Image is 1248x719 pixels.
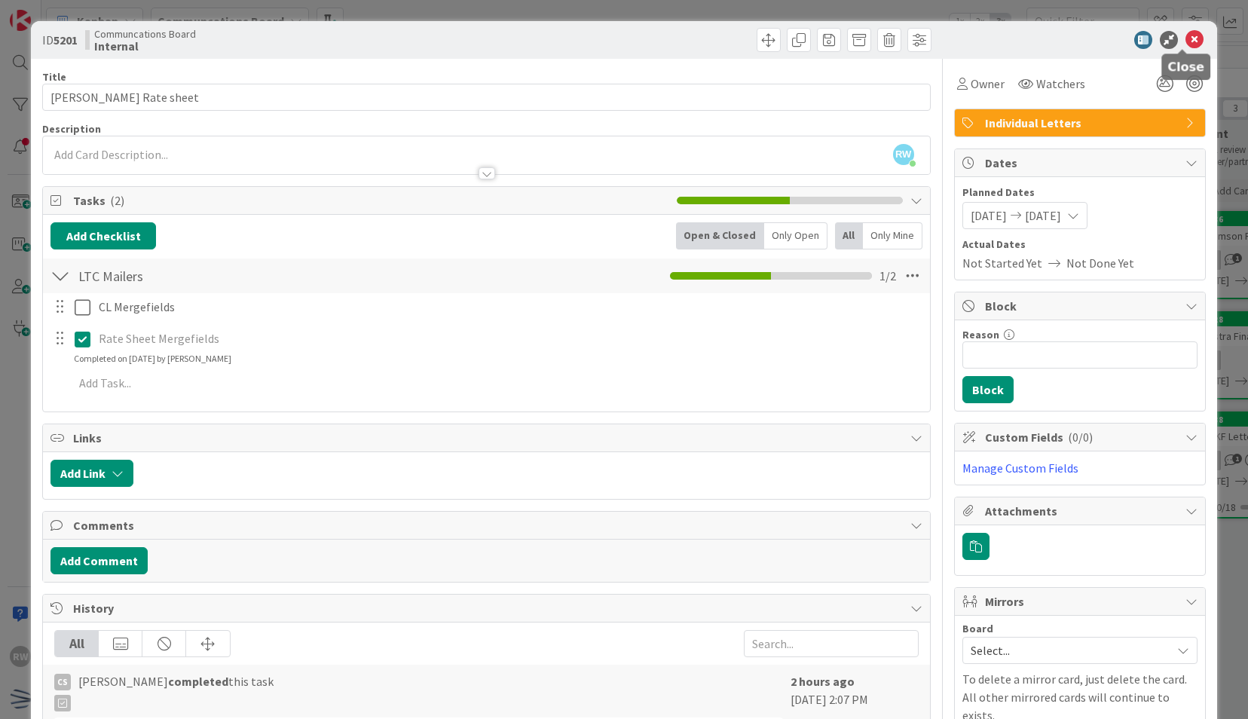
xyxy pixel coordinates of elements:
div: Only Mine [863,222,922,249]
label: Title [42,70,66,84]
span: Attachments [985,502,1178,520]
span: Comments [73,516,902,534]
div: Only Open [764,222,827,249]
span: [DATE] [1025,207,1061,225]
span: Actual Dates [962,237,1198,252]
span: Not Done Yet [1066,254,1134,272]
b: completed [168,674,228,689]
div: Open & Closed [676,222,764,249]
div: Completed on [DATE] by [PERSON_NAME] [74,352,231,366]
a: Manage Custom Fields [962,460,1078,476]
span: Description [42,122,101,136]
b: Internal [94,40,196,52]
span: Communcations Board [94,28,196,40]
input: type card name here... [42,84,930,111]
span: Mirrors [985,592,1178,610]
button: Add Checklist [50,222,156,249]
span: ID [42,31,78,49]
span: Watchers [1036,75,1085,93]
div: All [55,631,99,656]
button: Add Comment [50,547,148,574]
span: Board [962,623,993,634]
b: 5201 [54,32,78,47]
span: ( 2 ) [110,193,124,208]
input: Search... [744,630,919,657]
span: ( 0/0 ) [1068,430,1093,445]
p: Rate Sheet Mergefields [99,330,919,347]
span: Custom Fields [985,428,1178,446]
p: CL Mergefields [99,298,919,316]
input: Add Checklist... [73,262,412,289]
span: [PERSON_NAME] this task [78,672,274,711]
span: Individual Letters [985,114,1178,132]
span: History [73,599,902,617]
span: Block [985,297,1178,315]
b: 2 hours ago [791,674,855,689]
label: Reason [962,328,999,341]
span: Not Started Yet [962,254,1042,272]
h5: Close [1167,60,1204,74]
span: Planned Dates [962,185,1198,200]
span: Select... [971,640,1164,661]
span: Owner [971,75,1005,93]
span: Tasks [73,191,668,210]
span: Links [73,429,902,447]
button: Block [962,376,1014,403]
span: RW [893,144,914,165]
button: Add Link [50,460,133,487]
span: Dates [985,154,1178,172]
div: All [835,222,863,249]
div: CS [54,674,71,690]
span: 1 / 2 [879,267,896,285]
span: [DATE] [971,207,1007,225]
